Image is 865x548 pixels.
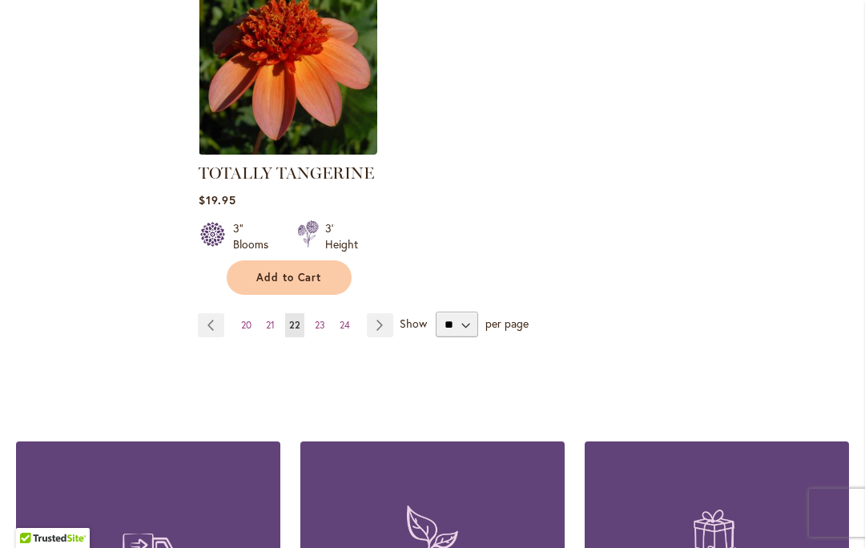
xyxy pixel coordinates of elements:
div: 3" Blooms [233,220,278,252]
div: 3' Height [325,220,358,252]
a: 23 [311,313,329,337]
span: 20 [241,319,251,331]
span: Add to Cart [256,271,322,284]
span: 23 [315,319,325,331]
span: per page [485,316,529,331]
span: 22 [289,319,300,331]
span: 24 [340,319,350,331]
iframe: Launch Accessibility Center [12,491,57,536]
a: TOTALLY TANGERINE [199,143,377,158]
a: 20 [237,313,255,337]
a: TOTALLY TANGERINE [199,163,374,183]
span: 21 [266,319,275,331]
a: 21 [262,313,279,337]
a: 24 [336,313,354,337]
button: Add to Cart [227,260,352,295]
span: $19.95 [199,192,236,208]
span: Show [400,316,427,331]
